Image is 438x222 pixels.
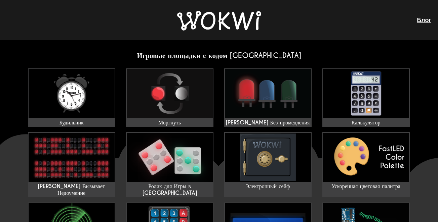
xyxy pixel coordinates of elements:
ya-tr-span: Ролик для Игры в [GEOGRAPHIC_DATA] [143,183,197,197]
a: Будильник [28,68,115,127]
a: Ролик для Игры в [GEOGRAPHIC_DATA] [126,132,213,197]
ya-tr-span: Игровые площадки с кодом [GEOGRAPHIC_DATA] [137,51,301,60]
ya-tr-span: [PERSON_NAME] Вызывает Недоумение [38,183,105,197]
a: [PERSON_NAME] Вызывает Недоумение [28,132,115,197]
ya-tr-span: Будильник [59,119,84,126]
img: Будильник [29,69,115,118]
ya-tr-span: Ускоренная цветовая палитра [331,183,400,190]
img: Мигайте Без промедления [225,69,311,118]
img: Ролик для Игры в Кости [127,133,213,182]
a: Блог [417,16,431,23]
ya-tr-span: [PERSON_NAME] Без промедления [226,119,310,126]
img: Моргнуть [127,69,213,118]
a: Электронный сейф [224,132,312,197]
a: Ускоренная цветовая палитра [322,132,410,197]
img: Электронный сейф [225,133,311,182]
a: Моргнуть [126,68,213,127]
ya-tr-span: Электронный сейф [246,183,290,190]
img: Вокви [177,11,261,31]
ya-tr-span: Моргнуть [158,119,181,126]
img: Ускоренная цветовая палитра [323,133,409,182]
img: Калькулятор [323,69,409,118]
a: [PERSON_NAME] Без промедления [224,68,312,127]
ya-tr-span: Калькулятор [352,119,381,126]
a: Калькулятор [322,68,410,127]
img: Чарли Вызывает Недоумение [29,133,115,182]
